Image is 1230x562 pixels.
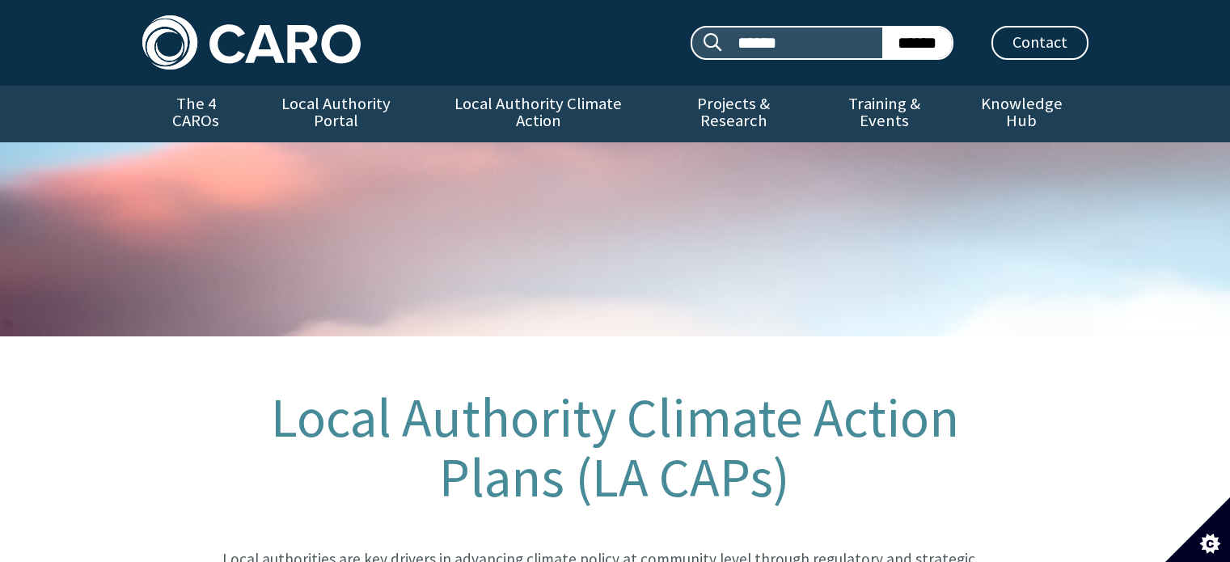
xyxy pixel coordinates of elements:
[1165,497,1230,562] button: Set cookie preferences
[814,86,955,142] a: Training & Events
[423,86,653,142] a: Local Authority Climate Action
[222,388,1007,508] h1: Local Authority Climate Action Plans (LA CAPs)
[250,86,423,142] a: Local Authority Portal
[991,26,1088,60] a: Contact
[142,86,250,142] a: The 4 CAROs
[955,86,1088,142] a: Knowledge Hub
[653,86,814,142] a: Projects & Research
[142,15,361,70] img: Caro logo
